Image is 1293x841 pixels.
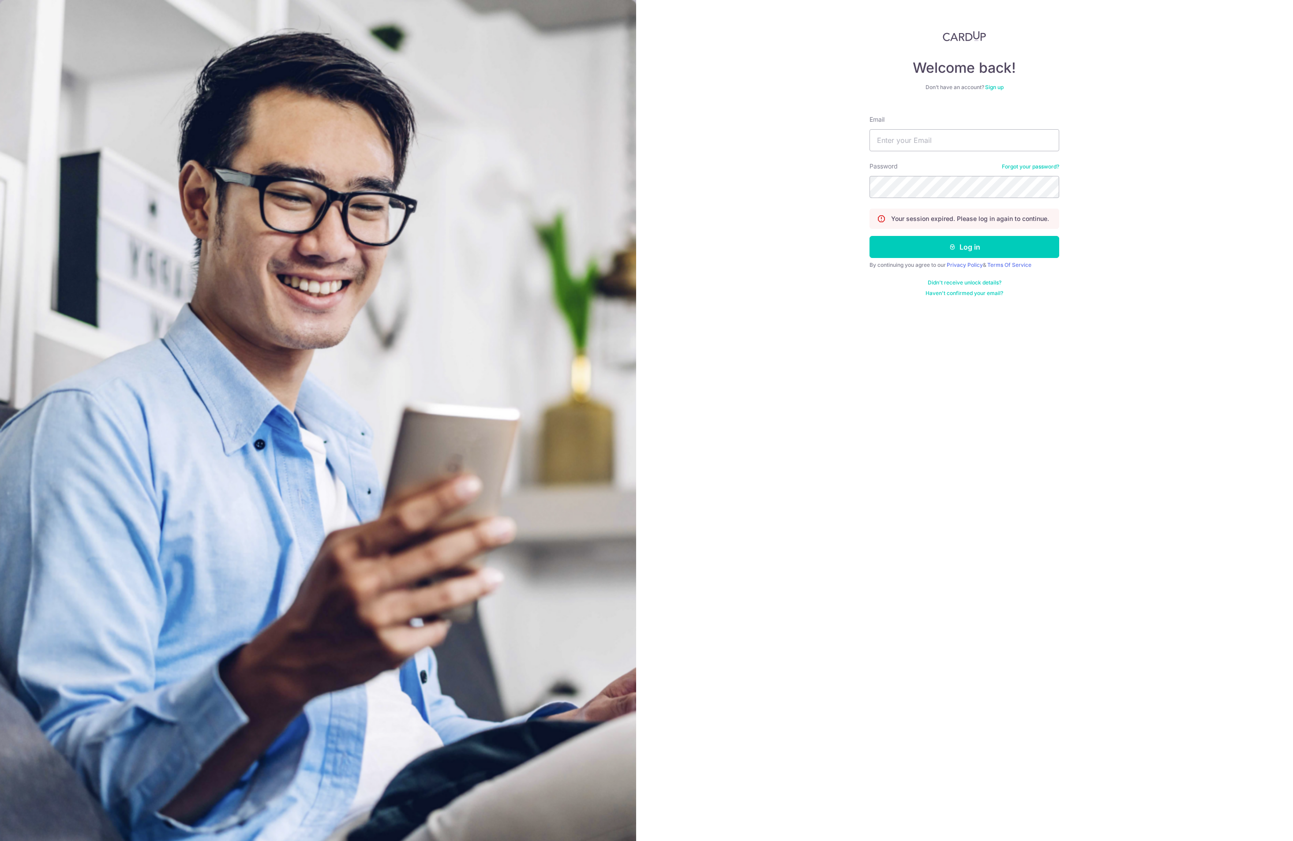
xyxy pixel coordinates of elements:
[1002,163,1059,170] a: Forgot your password?
[869,129,1059,151] input: Enter your Email
[943,31,986,41] img: CardUp Logo
[985,84,1004,90] a: Sign up
[869,262,1059,269] div: By continuing you agree to our &
[869,236,1059,258] button: Log in
[928,279,1001,286] a: Didn't receive unlock details?
[947,262,983,268] a: Privacy Policy
[869,115,884,124] label: Email
[891,214,1049,223] p: Your session expired. Please log in again to continue.
[869,59,1059,77] h4: Welcome back!
[869,84,1059,91] div: Don’t have an account?
[926,290,1003,297] a: Haven't confirmed your email?
[869,162,898,171] label: Password
[987,262,1031,268] a: Terms Of Service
